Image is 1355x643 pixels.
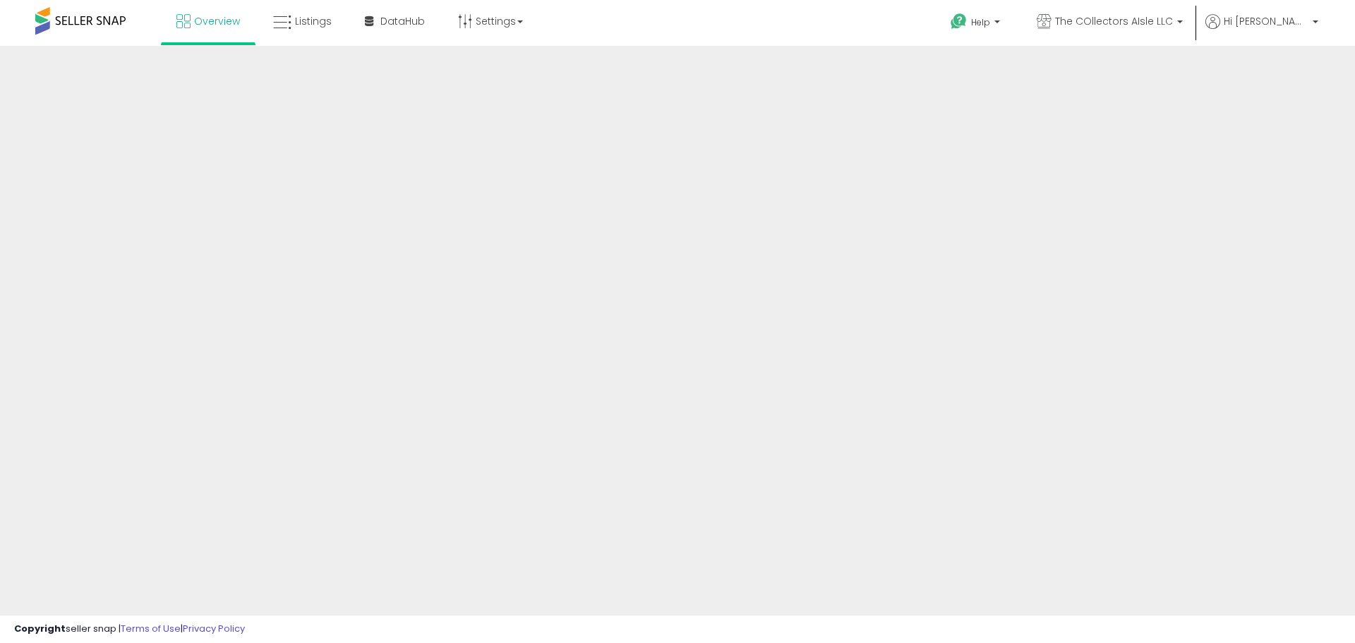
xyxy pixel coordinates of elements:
[1055,14,1173,28] span: The COllectors AIsle LLC
[183,622,245,635] a: Privacy Policy
[971,16,990,28] span: Help
[1224,14,1308,28] span: Hi [PERSON_NAME]
[380,14,425,28] span: DataHub
[1205,14,1318,46] a: Hi [PERSON_NAME]
[950,13,968,30] i: Get Help
[121,622,181,635] a: Terms of Use
[14,623,245,636] div: seller snap | |
[14,622,66,635] strong: Copyright
[194,14,240,28] span: Overview
[295,14,332,28] span: Listings
[939,2,1014,46] a: Help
